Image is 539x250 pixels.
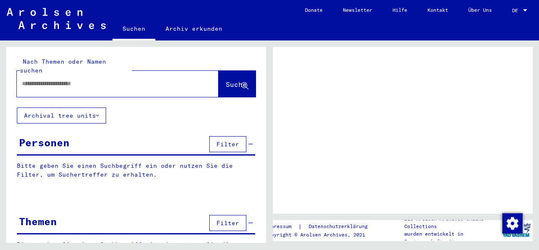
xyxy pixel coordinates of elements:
[209,136,246,152] button: Filter
[302,222,378,231] a: Datenschutzerklärung
[265,222,378,231] div: |
[219,71,256,97] button: Suche
[265,231,378,239] p: Copyright © Arolsen Archives, 2021
[7,8,106,29] img: Arolsen_neg.svg
[265,222,298,231] a: Impressum
[112,19,155,40] a: Suchen
[216,140,239,148] span: Filter
[17,108,106,124] button: Archival tree units
[404,215,500,230] p: Die Arolsen Archives Online-Collections
[155,19,232,39] a: Archiv erkunden
[226,80,247,89] span: Suche
[19,214,57,229] div: Themen
[17,161,255,179] p: Bitte geben Sie einen Suchbegriff ein oder nutzen Sie die Filter, um Suchertreffer zu erhalten.
[209,215,246,231] button: Filter
[512,8,521,13] span: DE
[216,219,239,227] span: Filter
[501,220,532,241] img: yv_logo.png
[502,213,523,234] img: Zustimmung ändern
[20,58,106,74] mat-label: Nach Themen oder Namen suchen
[19,135,69,150] div: Personen
[404,230,500,245] p: wurden entwickelt in Partnerschaft mit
